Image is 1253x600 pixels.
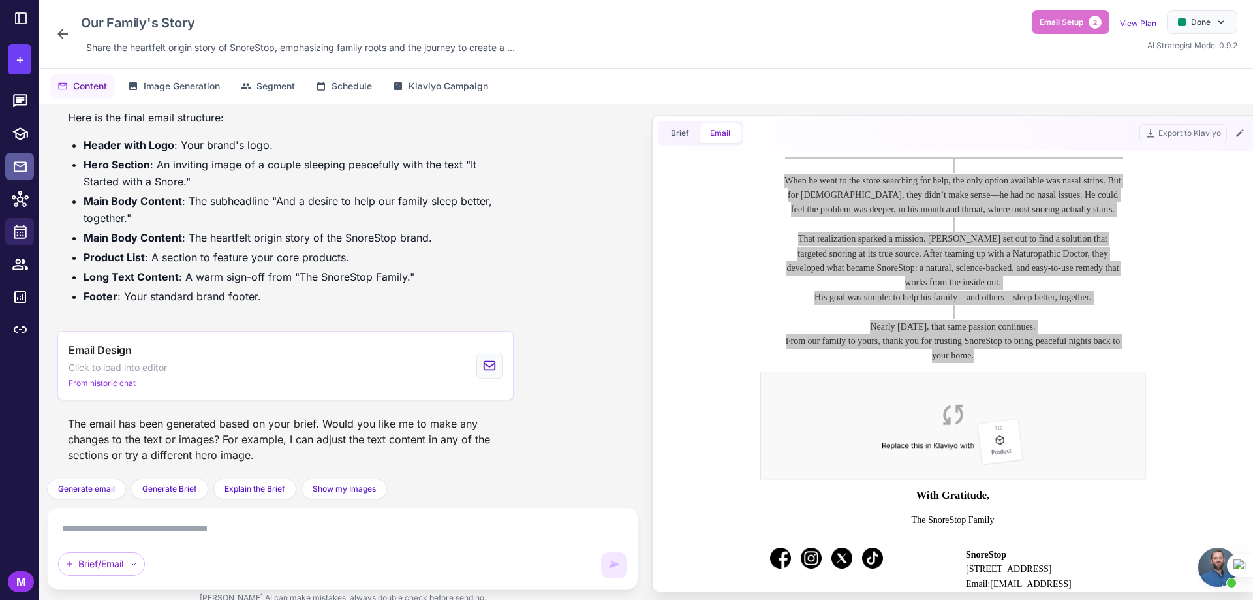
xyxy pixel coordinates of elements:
[409,79,488,93] span: Klaviyo Campaign
[81,38,520,57] div: Click to edit description
[8,571,34,592] div: M
[84,290,117,303] strong: Footer
[256,79,295,93] span: Segment
[69,342,132,358] span: Email Design
[660,123,700,143] button: Brief
[292,407,378,432] span: [STREET_ADDRESS] Email:
[69,360,167,375] span: Click to load into editor
[308,74,380,99] button: Schedule
[1232,125,1248,141] button: Edit Email
[8,44,31,74] button: +
[84,249,503,266] li: : A section to feature your core products.
[313,483,376,495] span: Show my Images
[110,332,449,346] h3: With Gratitude,
[292,393,333,403] span: SnoreStop
[16,50,24,69] span: +
[120,74,228,99] button: Image Generation
[84,251,145,264] strong: Product List
[69,377,136,389] span: From historic chat
[68,109,503,126] p: Here is the final email structure:
[57,411,514,468] div: The email has been generated based on your brief. Would you like me to make any changes to the te...
[127,391,148,412] img: Instagram
[1089,16,1102,29] span: 2
[58,483,115,495] span: Generate email
[158,391,179,412] img: X
[76,10,520,35] div: Click to edit campaign name
[84,158,150,171] strong: Hero Section
[97,391,117,412] table: Facebook icon
[84,229,503,246] li: : The heartfelt origin story of the SnoreStop brand.
[50,74,115,99] button: Content
[213,479,296,499] button: Explain the Brief
[127,391,148,412] table: Instagram icon
[142,483,197,495] span: Generate Brief
[110,134,449,163] p: His goal was simple: to help his family—and others—sleep better, together.
[1032,10,1109,34] button: Email Setup2
[84,136,503,153] li: : Your brand's logo.
[84,195,182,208] strong: Main Body Content
[292,422,398,447] a: [EMAIL_ADDRESS][DOMAIN_NAME]
[110,356,449,371] p: The SnoreStop Family
[47,479,126,499] button: Generate email
[1139,124,1227,142] button: Export to Klaviyo
[73,79,107,93] span: Content
[233,74,303,99] button: Segment
[1198,548,1237,587] a: Open chat
[302,479,387,499] button: Show my Images
[224,483,285,495] span: Explain the Brief
[97,391,117,412] img: Facebook
[84,156,503,190] li: : An inviting image of a couple sleeping peacefully with the text "It Started with a Snore."
[332,79,372,93] span: Schedule
[700,123,741,143] button: Email
[58,552,145,576] div: Brief/Email
[1191,16,1211,28] span: Done
[86,40,515,55] span: Share the heartfelt origin story of SnoreStop, emphasizing family roots and the journey to create...
[158,391,179,412] table: X icon
[110,75,449,134] p: That realization sparked a mission. [PERSON_NAME] set out to find a solution that targeted snorin...
[131,479,208,499] button: Generate Brief
[84,231,182,244] strong: Main Body Content
[189,391,209,412] table: TikTok icon
[110,163,449,207] p: Nearly [DATE], that same passion continues. From our family to yours, thank you for trusting Snor...
[97,391,266,412] div: social
[1147,40,1237,50] span: AI Strategist Model 0.9.2
[144,79,220,93] span: Image Generation
[189,391,209,412] img: TikTok
[84,268,503,285] li: : A warm sign-off from "The SnoreStop Family."
[1040,16,1083,28] span: Email Setup
[385,74,496,99] button: Klaviyo Campaign
[84,193,503,227] li: : The subheadline "And a desire to help our family sleep better, together."
[84,288,503,305] li: : Your standard brand footer.
[1120,18,1156,28] a: View Plan
[84,138,174,151] strong: Header with Logo
[84,270,179,283] strong: Long Text Content
[110,17,449,76] p: When he went to the store searching for help, the only option available was nasal strips. But for...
